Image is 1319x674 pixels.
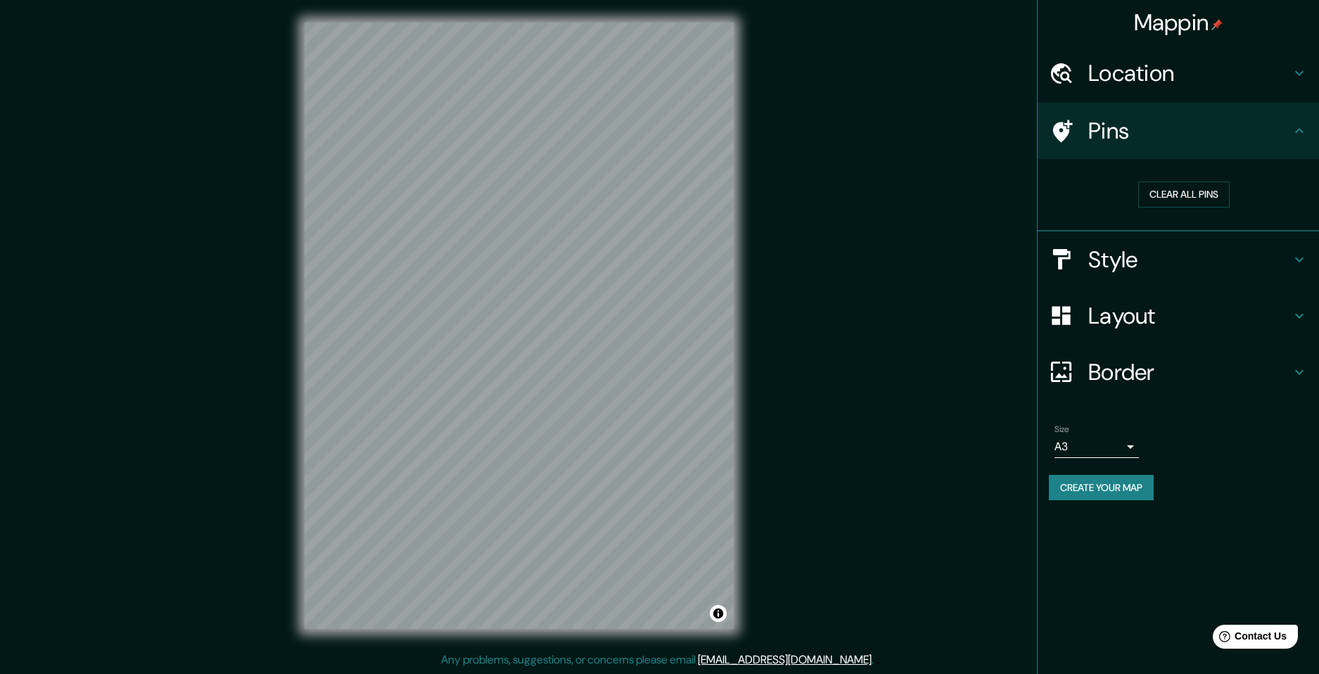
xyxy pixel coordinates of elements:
[1054,423,1069,435] label: Size
[710,605,727,622] button: Toggle attribution
[874,651,876,668] div: .
[1038,344,1319,400] div: Border
[698,652,872,667] a: [EMAIL_ADDRESS][DOMAIN_NAME]
[1038,45,1319,101] div: Location
[1088,358,1291,386] h4: Border
[305,23,734,629] canvas: Map
[876,651,879,668] div: .
[1088,117,1291,145] h4: Pins
[1054,435,1139,458] div: A3
[1038,103,1319,159] div: Pins
[1038,288,1319,344] div: Layout
[1088,246,1291,274] h4: Style
[1049,475,1154,501] button: Create your map
[1211,19,1223,30] img: pin-icon.png
[1138,182,1230,208] button: Clear all pins
[1038,231,1319,288] div: Style
[441,651,874,668] p: Any problems, suggestions, or concerns please email .
[1134,8,1223,37] h4: Mappin
[1194,619,1304,659] iframe: Help widget launcher
[1088,302,1291,330] h4: Layout
[1088,59,1291,87] h4: Location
